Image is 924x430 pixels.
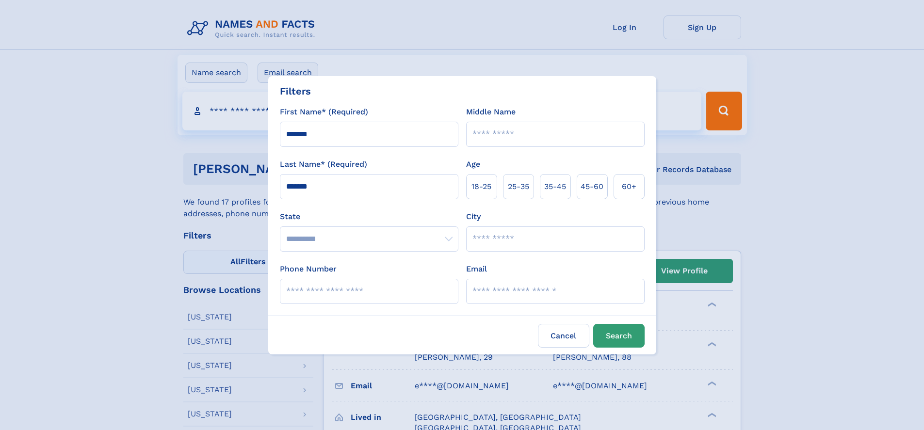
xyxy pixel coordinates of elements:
[280,159,367,170] label: Last Name* (Required)
[466,159,480,170] label: Age
[466,211,481,223] label: City
[466,263,487,275] label: Email
[593,324,645,348] button: Search
[471,181,491,192] span: 18‑25
[280,211,458,223] label: State
[280,106,368,118] label: First Name* (Required)
[466,106,516,118] label: Middle Name
[544,181,566,192] span: 35‑45
[280,84,311,98] div: Filters
[508,181,529,192] span: 25‑35
[280,263,337,275] label: Phone Number
[538,324,589,348] label: Cancel
[581,181,603,192] span: 45‑60
[622,181,636,192] span: 60+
